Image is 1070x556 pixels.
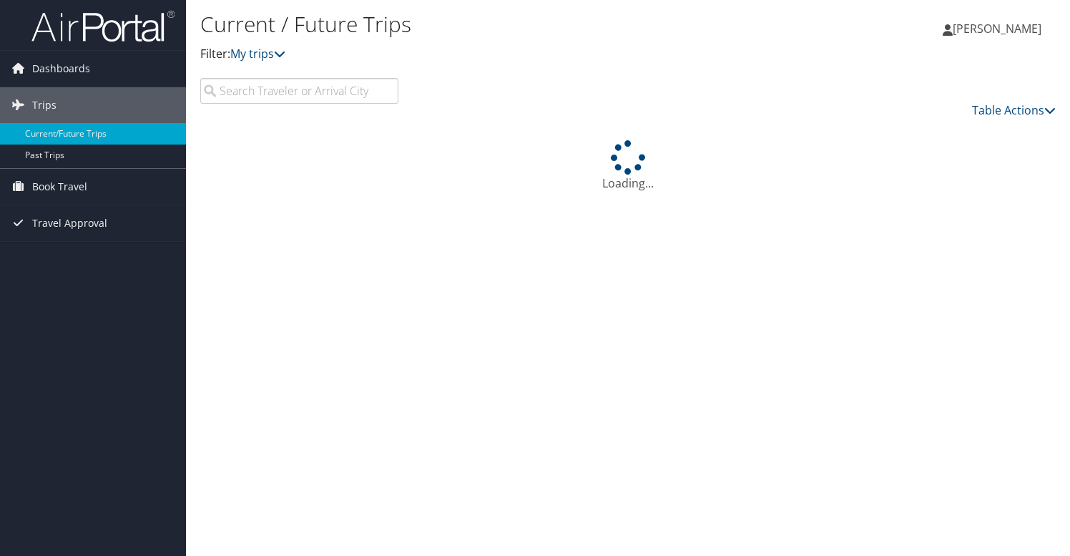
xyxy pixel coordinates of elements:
[943,7,1056,50] a: [PERSON_NAME]
[200,140,1056,192] div: Loading...
[953,21,1041,36] span: [PERSON_NAME]
[32,169,87,205] span: Book Travel
[32,205,107,241] span: Travel Approval
[32,51,90,87] span: Dashboards
[200,78,398,104] input: Search Traveler or Arrival City
[972,102,1056,118] a: Table Actions
[200,45,770,64] p: Filter:
[32,87,57,123] span: Trips
[31,9,175,43] img: airportal-logo.png
[230,46,285,62] a: My trips
[200,9,770,39] h1: Current / Future Trips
